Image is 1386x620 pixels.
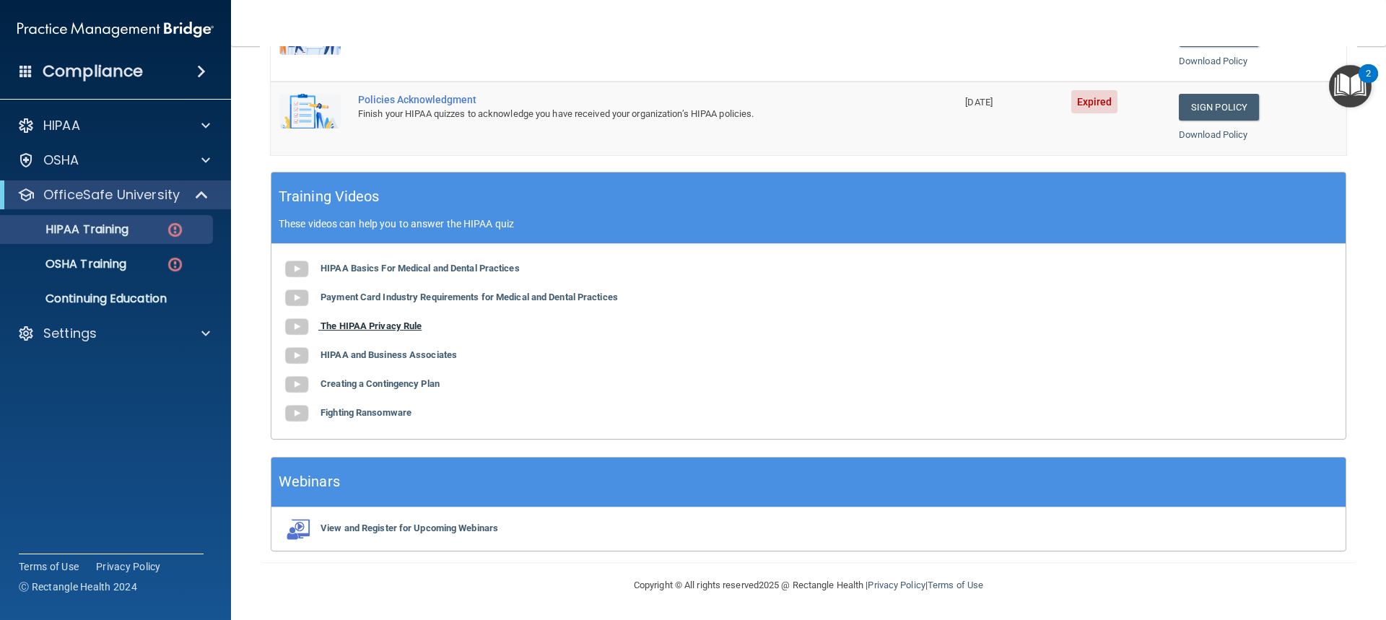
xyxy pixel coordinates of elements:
a: OfficeSafe University [17,186,209,204]
span: Expired [1071,90,1118,113]
p: OfficeSafe University [43,186,180,204]
a: Download Policy [1179,129,1248,140]
p: Settings [43,325,97,342]
b: Creating a Contingency Plan [321,378,440,389]
img: gray_youtube_icon.38fcd6cc.png [282,341,311,370]
b: Fighting Ransomware [321,407,411,418]
a: Settings [17,325,210,342]
img: gray_youtube_icon.38fcd6cc.png [282,255,311,284]
div: 2 [1366,74,1371,92]
a: Terms of Use [928,580,983,590]
img: danger-circle.6113f641.png [166,221,184,239]
b: The HIPAA Privacy Rule [321,320,422,331]
span: [DATE] [965,97,993,108]
p: Continuing Education [9,292,206,306]
p: These videos can help you to answer the HIPAA quiz [279,218,1338,230]
img: webinarIcon.c7ebbf15.png [282,518,311,540]
h4: Compliance [43,61,143,82]
b: HIPAA Basics For Medical and Dental Practices [321,263,520,274]
a: Terms of Use [19,559,79,574]
div: Finish your HIPAA quizzes to acknowledge you have received your organization’s HIPAA policies. [358,105,884,123]
div: Policies Acknowledgment [358,94,884,105]
img: danger-circle.6113f641.png [166,256,184,274]
h5: Training Videos [279,184,380,209]
p: HIPAA Training [9,222,128,237]
img: gray_youtube_icon.38fcd6cc.png [282,313,311,341]
a: HIPAA [17,117,210,134]
a: Privacy Policy [868,580,925,590]
span: Ⓒ Rectangle Health 2024 [19,580,137,594]
button: Open Resource Center, 2 new notifications [1329,65,1372,108]
div: Copyright © All rights reserved 2025 @ Rectangle Health | | [545,562,1072,608]
p: OSHA Training [9,257,126,271]
h5: Webinars [279,469,340,494]
img: PMB logo [17,15,214,44]
a: OSHA [17,152,210,169]
b: View and Register for Upcoming Webinars [321,523,498,533]
img: gray_youtube_icon.38fcd6cc.png [282,284,311,313]
a: Download Policy [1179,56,1248,66]
b: HIPAA and Business Associates [321,349,457,360]
img: gray_youtube_icon.38fcd6cc.png [282,370,311,399]
iframe: Drift Widget Chat Controller [1136,518,1369,575]
a: Sign Policy [1179,94,1259,121]
a: Privacy Policy [96,559,161,574]
img: gray_youtube_icon.38fcd6cc.png [282,399,311,428]
p: HIPAA [43,117,80,134]
b: Payment Card Industry Requirements for Medical and Dental Practices [321,292,618,302]
p: OSHA [43,152,79,169]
